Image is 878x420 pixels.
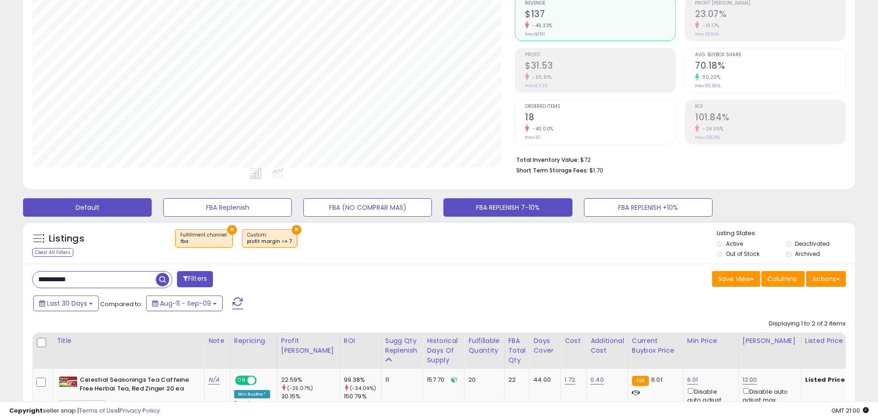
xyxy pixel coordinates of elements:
[525,83,548,89] small: Prev: $71.35
[516,166,588,174] b: Short Term Storage Fees:
[742,386,794,404] div: Disable auto adjust max
[385,336,419,355] div: Sugg Qty Replenish
[525,31,545,37] small: Prev: $250
[344,336,377,346] div: ROI
[651,375,662,384] span: 6.01
[726,240,743,248] label: Active
[742,375,757,385] a: 12.00
[33,296,99,311] button: Last 30 Days
[160,299,211,308] span: Aug-11 - Sep-09
[79,406,118,415] a: Terms of Use
[208,336,226,346] div: Note
[525,60,675,73] h2: $31.53
[427,376,457,384] div: 157.70
[292,225,301,235] button: ×
[590,336,624,355] div: Additional Cost
[443,198,572,217] button: FBA REPLENISH 7-10%
[247,238,292,245] div: profit margin >= 7
[769,319,846,328] div: Displaying 1 to 2 of 2 items
[584,198,713,217] button: FBA REPLENISH +10%
[712,271,760,287] button: Save View
[281,336,336,355] div: Profit [PERSON_NAME]
[508,336,526,365] div: FBA Total Qty
[119,406,160,415] a: Privacy Policy
[427,336,460,365] div: Historical Days Of Supply
[177,271,213,287] button: Filters
[234,336,273,346] div: Repricing
[687,386,731,413] div: Disable auto adjust min
[47,299,87,308] span: Last 30 Days
[695,9,845,21] h2: 23.07%
[565,375,575,385] a: 1.72
[303,198,432,217] button: FBA (NO COMPRAR MAS)
[795,240,830,248] label: Deactivated
[381,332,423,369] th: Please note that this number is a calculation based on your required days of coverage and your ve...
[281,376,340,384] div: 22.59%
[717,229,855,238] p: Listing States:
[100,300,142,308] span: Compared to:
[59,376,77,387] img: 51RBgYYQLoL._SL40_.jpg
[468,336,500,355] div: Fulfillable Quantity
[236,377,247,385] span: ON
[9,407,160,415] div: seller snap | |
[516,156,579,164] b: Total Inventory Value:
[180,231,228,245] span: Fulfillment channel :
[525,112,675,124] h2: 18
[632,336,679,355] div: Current Buybox Price
[344,376,381,384] div: 99.38%
[525,1,675,6] span: Revenue
[695,53,845,58] span: Avg. Buybox Share
[234,390,270,398] div: Win BuyBox *
[180,238,228,245] div: fba
[247,231,292,245] span: Custom:
[208,375,219,385] a: N/A
[565,336,583,346] div: Cost
[699,74,720,81] small: 30.20%
[525,104,675,109] span: Ordered Items
[695,83,720,89] small: Prev: 53.90%
[695,112,845,124] h2: 101.84%
[699,22,719,29] small: -19.17%
[699,125,724,132] small: -26.35%
[525,135,541,140] small: Prev: 30
[508,376,523,384] div: 22
[533,336,557,355] div: Days Cover
[695,135,720,140] small: Prev: 138.28%
[516,154,839,165] li: $72
[23,198,152,217] button: Default
[255,377,270,385] span: OFF
[32,248,73,257] div: Clear All Filters
[227,225,237,235] button: ×
[726,250,760,258] label: Out of Stock
[806,271,846,287] button: Actions
[287,385,313,392] small: (-25.07%)
[468,376,497,384] div: 20
[350,385,376,392] small: (-34.09%)
[57,336,200,346] div: Title
[742,336,797,346] div: [PERSON_NAME]
[695,104,845,109] span: ROI
[163,198,292,217] button: FBA Replenish
[767,274,796,284] span: Columns
[385,376,416,384] div: 11
[589,166,603,175] span: $1.70
[80,376,192,395] b: Celestial Seasonings Tea Caffeine Free Herbal Tea, Red Zinger 20 ea
[49,232,84,245] h5: Listings
[529,74,552,81] small: -55.81%
[687,336,735,346] div: Min Price
[695,1,845,6] span: Profit [PERSON_NAME]
[529,125,554,132] small: -40.00%
[761,271,805,287] button: Columns
[831,406,869,415] span: 2025-10-10 21:00 GMT
[590,375,604,385] a: 0.40
[9,406,43,415] strong: Copyright
[525,53,675,58] span: Profit
[632,376,649,386] small: FBA
[795,250,820,258] label: Archived
[695,60,845,73] h2: 70.18%
[805,375,847,384] b: Listed Price:
[533,376,554,384] div: 44.00
[695,31,719,37] small: Prev: 28.54%
[146,296,223,311] button: Aug-11 - Sep-09
[525,9,675,21] h2: $137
